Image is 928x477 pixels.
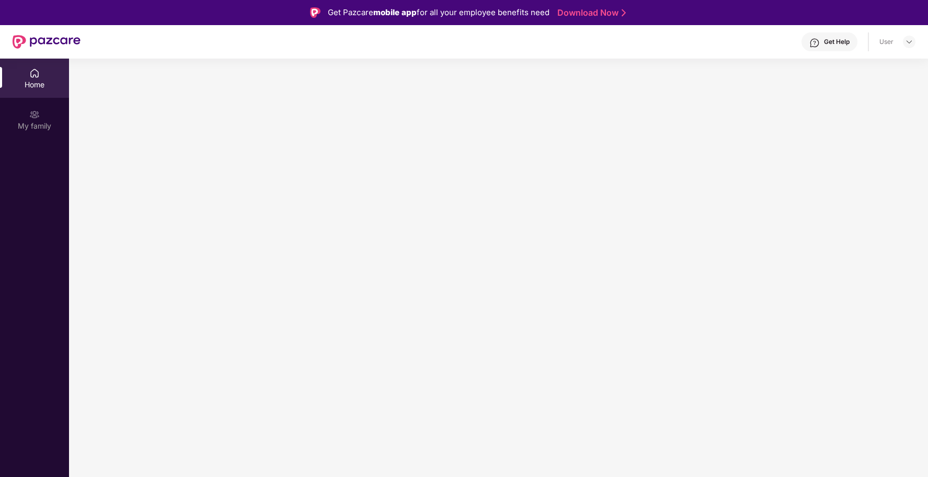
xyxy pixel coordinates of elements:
[29,68,40,78] img: svg+xml;base64,PHN2ZyBpZD0iSG9tZSIgeG1sbnM9Imh0dHA6Ly93d3cudzMub3JnLzIwMDAvc3ZnIiB3aWR0aD0iMjAiIG...
[622,7,626,18] img: Stroke
[905,38,913,46] img: svg+xml;base64,PHN2ZyBpZD0iRHJvcGRvd24tMzJ4MzIiIHhtbG5zPSJodHRwOi8vd3d3LnczLm9yZy8yMDAwL3N2ZyIgd2...
[13,35,81,49] img: New Pazcare Logo
[373,7,417,17] strong: mobile app
[809,38,820,48] img: svg+xml;base64,PHN2ZyBpZD0iSGVscC0zMngzMiIgeG1sbnM9Imh0dHA6Ly93d3cudzMub3JnLzIwMDAvc3ZnIiB3aWR0aD...
[557,7,623,18] a: Download Now
[310,7,320,18] img: Logo
[879,38,893,46] div: User
[328,6,549,19] div: Get Pazcare for all your employee benefits need
[29,109,40,120] img: svg+xml;base64,PHN2ZyB3aWR0aD0iMjAiIGhlaWdodD0iMjAiIHZpZXdCb3g9IjAgMCAyMCAyMCIgZmlsbD0ibm9uZSIgeG...
[824,38,850,46] div: Get Help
